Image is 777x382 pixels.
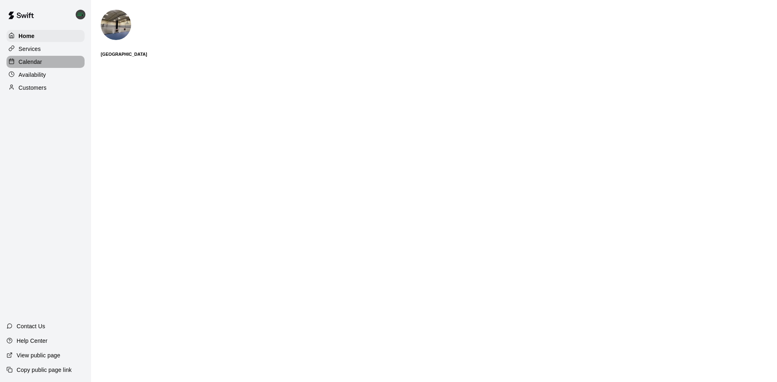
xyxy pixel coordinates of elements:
img: Ironline Sports Complex logo [101,10,131,40]
p: Services [19,45,41,53]
p: Availability [19,71,46,79]
a: Services [6,43,85,55]
h6: [GEOGRAPHIC_DATA] [101,52,767,57]
p: Customers [19,84,47,92]
img: Jesse Klein [76,10,85,19]
p: View public page [17,351,60,359]
a: Availability [6,69,85,81]
div: Jesse Klein [74,6,91,23]
a: Calendar [6,56,85,68]
p: Home [19,32,35,40]
p: Copy public page link [17,366,72,374]
a: Home [6,30,85,42]
p: Calendar [19,58,42,66]
a: Customers [6,82,85,94]
p: Help Center [17,337,47,345]
p: Contact Us [17,322,45,330]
